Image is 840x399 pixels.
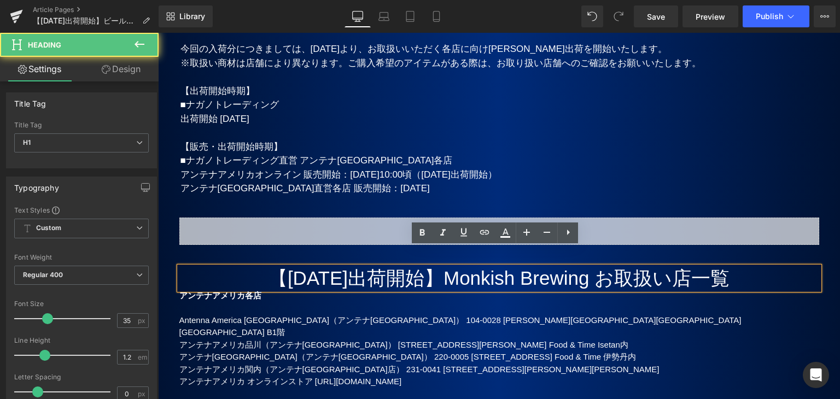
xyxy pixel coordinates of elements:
div: Title Tag [14,93,46,108]
a: Laptop [371,5,397,27]
p: アンテナアメリカオンライン 販売開始：[DATE]10:00頃（[DATE]出荷開始） [22,135,661,149]
span: 出荷開始 [DATE] [22,81,91,91]
div: Typography [14,177,59,192]
a: Desktop [345,5,371,27]
div: Title Tag [14,121,149,129]
div: Letter Spacing [14,373,149,381]
button: Publish [743,5,809,27]
p: 【出荷開始時期】 [22,51,661,66]
span: px [138,317,147,324]
div: Text Styles [14,206,149,214]
a: アンテナアメリカ オンラインストア [URL][DOMAIN_NAME] [21,344,244,353]
p: アンテナ[GEOGRAPHIC_DATA]直営各店 販売開始：[DATE] [22,149,661,163]
span: 【[DATE]出荷開始】ビールに寄り添う美しい泡が物語るいくつもの調和「Foam Brewers」取扱い店一覧 [33,16,138,25]
p: アンテナアメリカ品川（アンテナ[GEOGRAPHIC_DATA]） [STREET_ADDRESS][PERSON_NAME] Food & Time Isetan内 [21,306,661,319]
p: 【販売・出荷開始時期】 [22,107,661,121]
b: Regular 400 [23,271,63,279]
div: Open Intercom Messenger [803,362,829,388]
span: Preview [696,11,725,22]
p: Antenna America [GEOGRAPHIC_DATA]（アンテナ[GEOGRAPHIC_DATA]） 104-0028 [PERSON_NAME][GEOGRAPHIC_DATA][... [21,281,661,306]
h1: 【[DATE]出荷開始】Monkish Brewing お取扱い店一覧 [21,234,661,257]
button: More [814,5,836,27]
div: Font Size [14,300,149,308]
a: Design [81,57,161,81]
div: Font Weight [14,254,149,261]
span: Heading [28,40,61,49]
a: Article Pages [33,5,159,14]
p: ■ナガノトレーディング直営 アンテナ[GEOGRAPHIC_DATA]各店 [22,121,661,135]
a: New Library [159,5,213,27]
span: em [138,354,147,361]
p: アンテナアメリカ関内（アンテナ[GEOGRAPHIC_DATA]店） 231-0041 [STREET_ADDRESS][PERSON_NAME][PERSON_NAME] [21,331,661,343]
span: Publish [756,12,783,21]
b: H1 [23,138,31,146]
a: Tablet [397,5,423,27]
a: Preview [682,5,738,27]
a: Mobile [423,5,450,27]
button: Undo [581,5,603,27]
span: ※取扱い商材は店舗により異なります。ご購入希望のアイテムがある際は、お取り扱い店舗へのご確認をお願いいたします。 [22,25,543,36]
b: Custom [36,224,61,233]
p: アンテナ[GEOGRAPHIC_DATA]（アンテナ[GEOGRAPHIC_DATA]） 220-0005 [STREET_ADDRESS] Food & Time 伊勢丹内 [21,318,661,331]
span: px [138,390,147,397]
span: 今回の入荷分につきましては、[DATE]より、お取扱いいただく各店に向け[PERSON_NAME]出荷を開始いたします。 [22,11,509,21]
span: Library [179,11,205,21]
div: Line Height [14,337,149,344]
strong: アンテナアメリカ各店 [21,258,103,267]
p: ■ナガノトレーディング [22,65,661,79]
span: Save [647,11,665,22]
button: Redo [608,5,629,27]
